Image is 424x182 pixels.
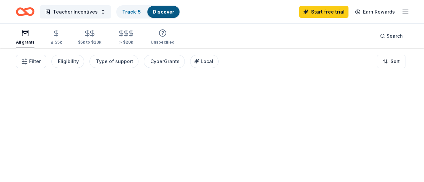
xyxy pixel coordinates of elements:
[16,55,46,68] button: Filter
[117,27,135,48] button: > $20k
[377,55,405,68] button: Sort
[351,6,399,18] a: Earn Rewards
[78,27,101,48] button: $5k to $20k
[78,40,101,45] div: $5k to $20k
[29,57,41,65] span: Filter
[391,57,400,65] span: Sort
[122,9,141,15] a: Track· 5
[151,40,175,45] div: Unspecified
[190,55,219,68] button: Local
[299,6,348,18] a: Start free trial
[58,57,79,65] div: Eligibility
[40,5,111,18] button: Teacher Incentives
[144,55,185,68] button: CyberGrants
[150,57,180,65] div: CyberGrants
[117,40,135,45] div: > $20k
[16,40,34,45] div: All grants
[89,55,138,68] button: Type of support
[16,26,34,48] button: All grants
[96,57,133,65] div: Type of support
[375,29,408,43] button: Search
[53,8,98,16] span: Teacher Incentives
[50,40,62,45] div: ≤ $5k
[51,55,84,68] button: Eligibility
[153,9,174,15] a: Discover
[201,58,213,64] span: Local
[116,5,180,18] button: Track· 5Discover
[50,27,62,48] button: ≤ $5k
[16,4,34,19] a: Home
[387,32,403,40] span: Search
[151,26,175,48] button: Unspecified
